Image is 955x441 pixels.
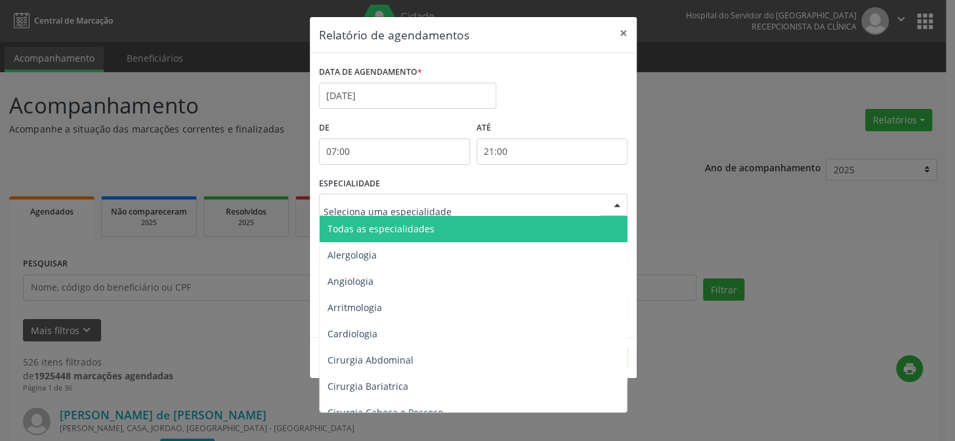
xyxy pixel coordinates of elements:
[477,138,627,165] input: Selecione o horário final
[319,62,422,83] label: DATA DE AGENDAMENTO
[610,17,637,49] button: Close
[328,249,377,261] span: Alergologia
[477,118,627,138] label: ATÉ
[328,406,443,419] span: Cirurgia Cabeça e Pescoço
[328,380,408,392] span: Cirurgia Bariatrica
[328,354,414,366] span: Cirurgia Abdominal
[328,327,377,340] span: Cardiologia
[319,26,469,43] h5: Relatório de agendamentos
[319,118,470,138] label: De
[319,83,496,109] input: Selecione uma data ou intervalo
[328,275,373,287] span: Angiologia
[319,138,470,165] input: Selecione o horário inicial
[328,222,435,235] span: Todas as especialidades
[324,198,601,224] input: Seleciona uma especialidade
[319,174,380,194] label: ESPECIALIDADE
[328,301,382,314] span: Arritmologia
